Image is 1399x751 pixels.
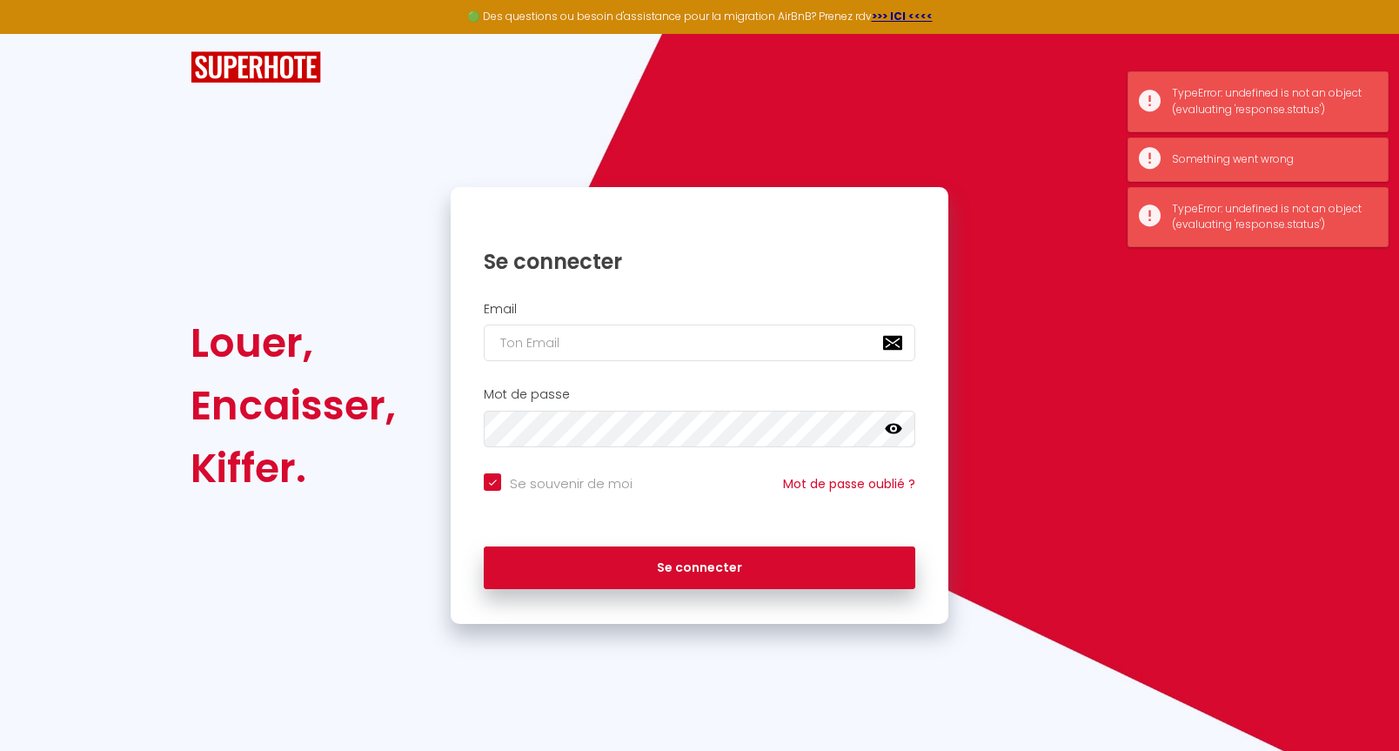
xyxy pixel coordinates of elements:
h2: Mot de passe [484,387,915,402]
a: >>> ICI <<<< [872,9,933,23]
img: SuperHote logo [191,51,321,84]
h1: Se connecter [484,248,915,275]
div: TypeError: undefined is not an object (evaluating 'response.status') [1172,201,1370,234]
div: Encaisser, [191,374,396,437]
div: Something went wrong [1172,151,1370,168]
h2: Email [484,302,915,317]
button: Se connecter [484,546,915,590]
div: Louer, [191,312,396,374]
div: Kiffer. [191,437,396,500]
input: Ton Email [484,325,915,361]
div: TypeError: undefined is not an object (evaluating 'response.status') [1172,85,1370,118]
a: Mot de passe oublié ? [783,475,915,493]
